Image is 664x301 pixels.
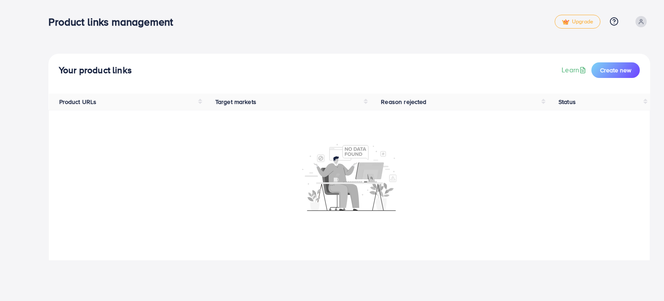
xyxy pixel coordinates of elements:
button: Create new [591,62,640,78]
span: Upgrade [562,19,593,25]
a: Learn [562,65,588,75]
span: Reason rejected [381,97,426,106]
span: Status [559,97,576,106]
h3: Product links management [48,16,180,28]
img: tick [562,19,569,25]
a: tickUpgrade [555,15,600,29]
h4: Your product links [59,65,132,76]
img: No account [302,143,396,211]
span: Product URLs [59,97,97,106]
span: Target markets [215,97,256,106]
span: Create new [600,66,631,74]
